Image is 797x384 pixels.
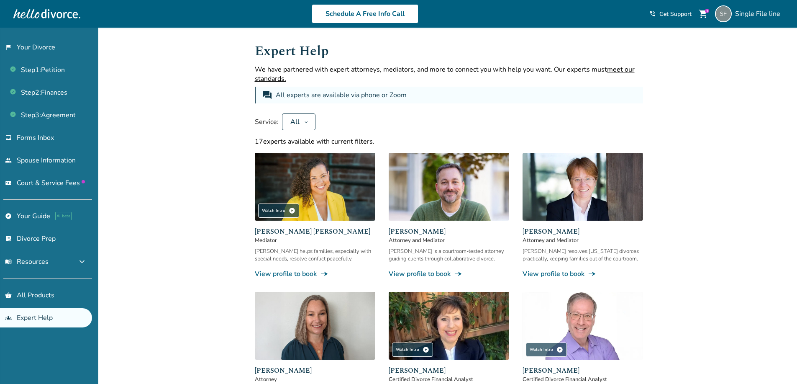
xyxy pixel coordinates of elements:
span: menu_book [5,258,12,265]
span: play_circle [423,346,429,353]
span: line_end_arrow_notch [320,270,328,278]
img: Neil Forester [389,153,509,221]
button: All [282,113,315,130]
span: explore [5,213,12,219]
span: expand_more [77,257,87,267]
span: forum [262,90,272,100]
div: [PERSON_NAME] resolves [US_STATE] divorces practically, keeping families out of the courtroom. [523,247,643,263]
div: 1 [705,9,709,13]
span: [PERSON_NAME] [389,227,509,237]
span: Certified Divorce Financial Analyst [389,376,509,383]
span: Resources [5,257,49,266]
span: Single File line [735,9,784,18]
a: View profile to bookline_end_arrow_notch [255,269,375,278]
span: Get Support [659,10,692,18]
span: [PERSON_NAME] [PERSON_NAME] [255,227,375,237]
h1: Expert Help [255,41,643,62]
span: [PERSON_NAME] [523,227,643,237]
span: play_circle [556,346,563,353]
span: inbox [5,134,12,141]
img: Sandra Giudici [389,292,509,360]
span: Attorney [255,376,375,383]
span: Forms Inbox [17,133,54,142]
span: Attorney and Mediator [523,237,643,244]
div: [PERSON_NAME] is a courtroom-tested attorney guiding clients through collaborative divorce. [389,247,509,263]
p: We have partnered with expert attorneys, mediators, and more to connect you with help you want. O... [255,65,643,83]
a: phone_in_talkGet Support [649,10,692,18]
div: Watch Intro [258,204,299,218]
span: [PERSON_NAME] [523,366,643,376]
span: Certified Divorce Financial Analyst [523,376,643,383]
img: Claudia Brown Coulter [255,153,375,221]
a: Schedule A Free Info Call [312,4,418,23]
iframe: Chat Widget [755,344,797,384]
span: Service: [255,117,279,126]
span: meet our standards. [255,65,635,83]
img: Anne Mania [523,153,643,221]
span: groups [5,314,12,321]
span: universal_currency_alt [5,180,12,186]
span: shopping_cart [698,9,708,19]
span: flag_2 [5,44,12,51]
span: Mediator [255,237,375,244]
span: shopping_basket [5,292,12,299]
span: line_end_arrow_notch [454,270,462,278]
span: [PERSON_NAME] [255,366,375,376]
div: Watch Intro [392,343,433,357]
div: All experts are available via phone or Zoom [276,90,408,100]
span: list_alt_check [5,235,12,242]
img: singlefileline@hellodivorce.com [715,5,732,22]
span: people [5,157,12,164]
img: Jeff Landers [523,292,643,360]
a: View profile to bookline_end_arrow_notch [389,269,509,278]
span: Attorney and Mediator [389,237,509,244]
img: Desiree Howard [255,292,375,360]
span: [PERSON_NAME] [389,366,509,376]
span: phone_in_talk [649,10,656,17]
div: Watch Intro [526,343,567,357]
a: View profile to bookline_end_arrow_notch [523,269,643,278]
span: play_circle [289,207,295,214]
div: [PERSON_NAME] helps families, especially with special needs, resolve conflict peacefully. [255,247,375,263]
span: line_end_arrow_notch [588,270,596,278]
div: 17 experts available with current filters. [255,137,643,146]
span: Court & Service Fees [17,178,85,188]
div: All [289,117,301,126]
span: AI beta [55,212,72,220]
